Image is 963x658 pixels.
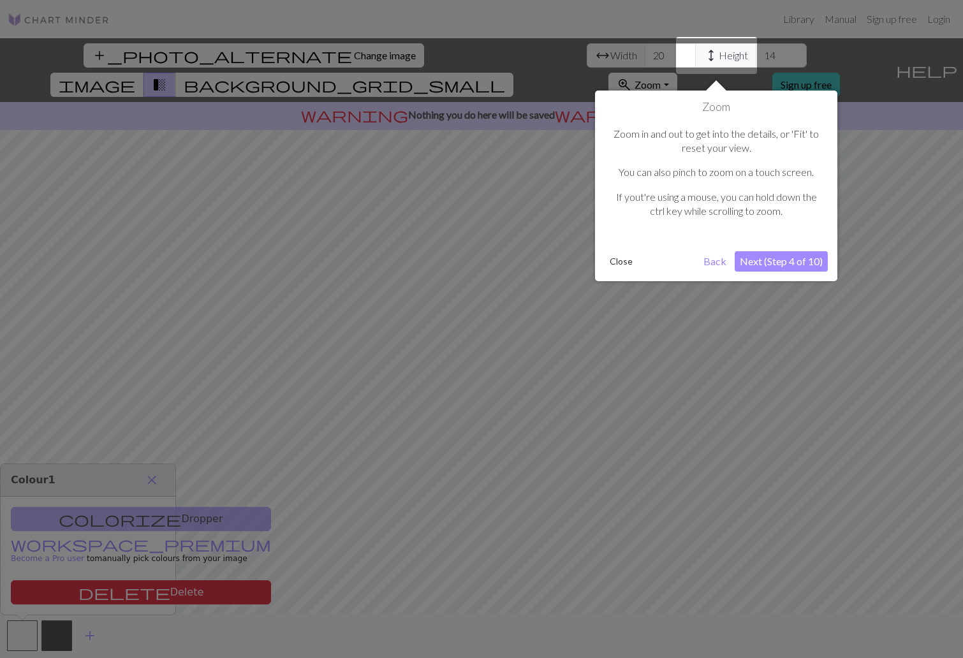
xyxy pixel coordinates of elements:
button: Back [698,251,731,272]
p: If yout're using a mouse, you can hold down the ctrl key while scrolling to zoom. [611,190,821,219]
p: Zoom in and out to get into the details, or 'Fit' to reset your view. [611,127,821,156]
button: Next (Step 4 of 10) [735,251,828,272]
p: You can also pinch to zoom on a touch screen. [611,165,821,179]
h1: Zoom [605,100,828,114]
div: Zoom [595,91,837,281]
button: Close [605,252,638,271]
